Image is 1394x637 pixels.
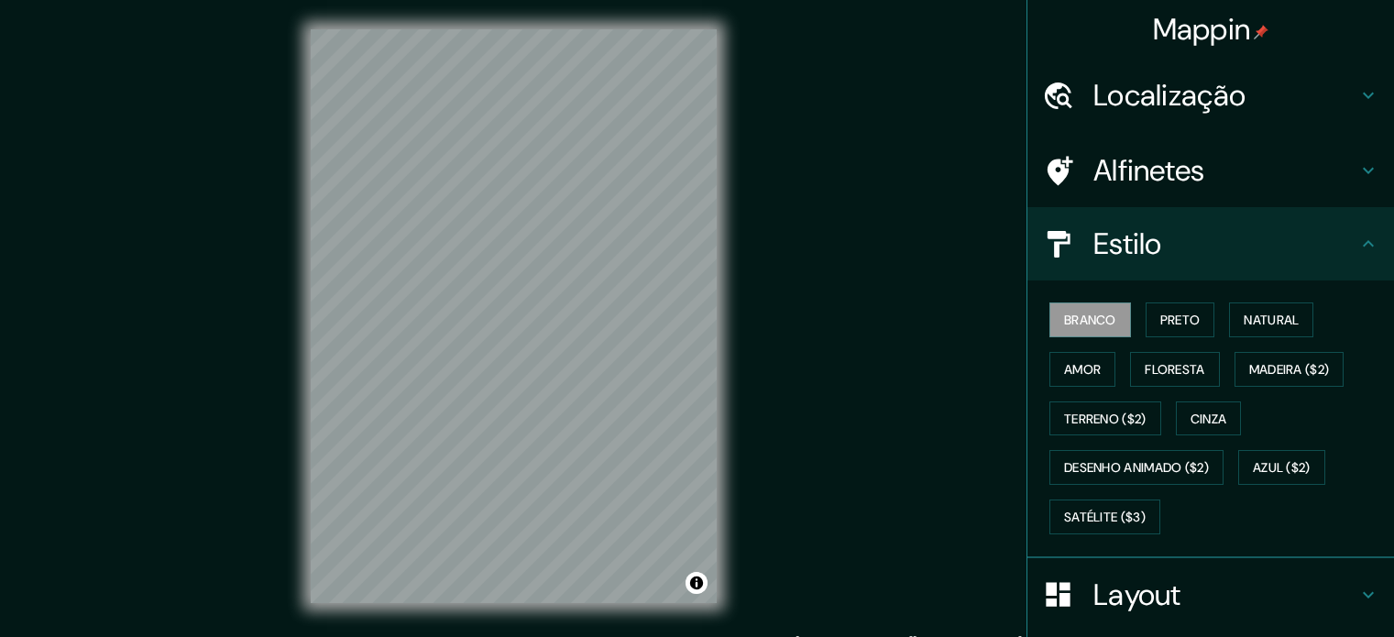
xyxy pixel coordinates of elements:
font: Amor [1064,361,1101,378]
button: Madeira ($2) [1235,352,1345,387]
iframe: Iniciador de widget de ajuda [1231,566,1374,617]
button: Desenho animado ($2) [1049,450,1224,485]
font: Mappin [1153,10,1251,49]
button: Alternar atribuição [686,572,708,594]
font: Madeira ($2) [1249,361,1330,378]
canvas: Mapa [311,29,717,603]
button: Cinza [1176,401,1242,436]
img: pin-icon.png [1254,25,1268,39]
button: Amor [1049,352,1115,387]
div: Localização [1027,59,1394,132]
div: Layout [1027,558,1394,632]
div: Estilo [1027,207,1394,280]
button: Azul ($2) [1238,450,1325,485]
font: Azul ($2) [1253,460,1311,477]
font: Desenho animado ($2) [1064,460,1209,477]
font: Branco [1064,312,1116,328]
button: Natural [1229,302,1313,337]
button: Preto [1146,302,1215,337]
button: Floresta [1130,352,1219,387]
font: Estilo [1093,225,1162,263]
button: Terreno ($2) [1049,401,1161,436]
font: Preto [1160,312,1201,328]
button: Satélite ($3) [1049,500,1160,534]
font: Alfinetes [1093,151,1205,190]
font: Floresta [1145,361,1204,378]
font: Natural [1244,312,1299,328]
div: Alfinetes [1027,134,1394,207]
button: Branco [1049,302,1131,337]
font: Terreno ($2) [1064,411,1147,427]
font: Cinza [1191,411,1227,427]
font: Satélite ($3) [1064,509,1146,525]
font: Layout [1093,576,1181,614]
font: Localização [1093,76,1246,115]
